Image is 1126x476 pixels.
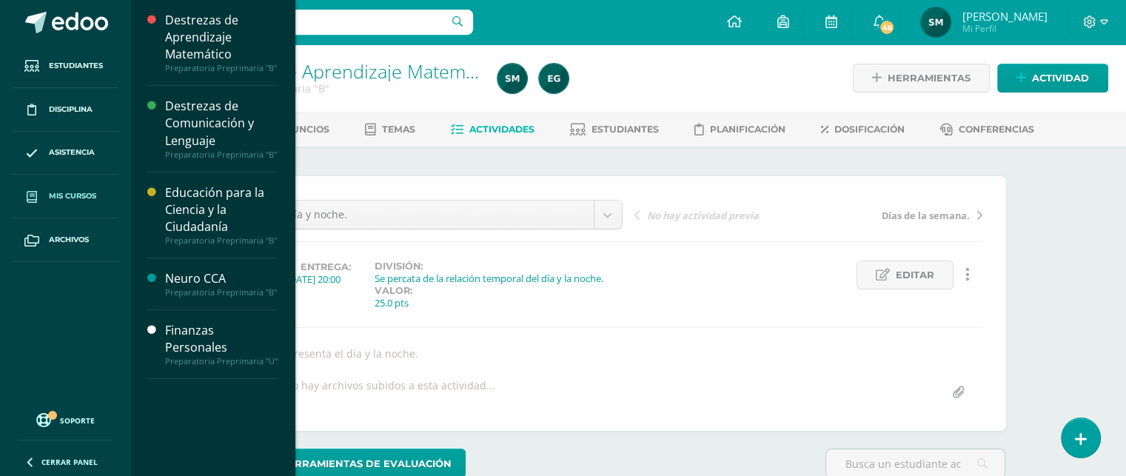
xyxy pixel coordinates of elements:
[451,118,534,141] a: Actividades
[275,201,622,229] a: Día y noche.
[375,261,603,272] label: División:
[375,296,412,309] div: 25.0 pts
[694,118,785,141] a: Planificación
[165,184,278,246] a: Educación para la Ciencia y la CiudadaníaPreparatoria Preprimaria "B"
[962,9,1047,24] span: [PERSON_NAME]
[375,285,412,296] label: Valor:
[592,124,659,135] span: Estudiantes
[647,209,759,222] span: No hay actividad previa
[879,19,895,36] span: 46
[12,44,118,88] a: Estudiantes
[187,61,480,81] h1: Destrezas de Aprendizaje Matemático
[365,118,415,141] a: Temas
[962,22,1047,35] span: Mi Perfil
[497,64,527,93] img: b93e52a087127cb49e6044ba4cbaaca0.png
[301,261,351,272] span: Entrega:
[165,287,278,298] div: Preparatoria Preprimaria "B"
[49,190,96,202] span: Mis cursos
[165,12,278,73] a: Destrezas de Aprendizaje MatemáticoPreparatoria Preprimaria "B"
[187,58,506,84] a: Destrezas de Aprendizaje Matemático
[469,124,534,135] span: Actividades
[165,235,278,246] div: Preparatoria Preprimaria "B"
[165,270,278,298] a: Neuro CCAPreparatoria Preprimaria "B"
[165,322,278,366] a: Finanzas PersonalesPreparatoria Preprimaria "U"
[49,60,103,72] span: Estudiantes
[165,270,278,287] div: Neuro CCA
[834,124,905,135] span: Dosificación
[60,415,95,426] span: Soporte
[940,118,1034,141] a: Conferencias
[921,7,951,37] img: b93e52a087127cb49e6044ba4cbaaca0.png
[165,356,278,366] div: Preparatoria Preprimaria "U"
[187,81,480,95] div: Preparatoria Preprimaria 'B'
[278,124,329,135] span: Anuncios
[710,124,785,135] span: Planificación
[570,118,659,141] a: Estudiantes
[165,150,278,160] div: Preparatoria Preprimaria "B"
[1032,64,1089,92] span: Actividad
[12,175,118,218] a: Mis cursos
[12,218,118,262] a: Archivos
[808,207,982,222] a: Días de la semana.
[140,10,473,35] input: Busca un usuario...
[821,118,905,141] a: Dosificación
[284,378,495,407] div: No hay archivos subidos a esta actividad...
[49,147,95,158] span: Asistencia
[12,132,118,175] a: Asistencia
[882,209,970,222] span: Días de la semana.
[286,272,351,286] div: [DATE] 20:00
[888,64,971,92] span: Herramientas
[165,98,278,149] div: Destrezas de Comunicación y Lenguaje
[165,98,278,159] a: Destrezas de Comunicación y LenguajePreparatoria Preprimaria "B"
[41,457,98,467] span: Cerrar panel
[49,104,93,115] span: Disciplina
[18,409,113,429] a: Soporte
[539,64,569,93] img: 4615313cb8110bcdf70a3d7bb033b77e.png
[165,12,278,63] div: Destrezas de Aprendizaje Matemático
[853,64,990,93] a: Herramientas
[49,234,89,246] span: Archivos
[165,322,278,356] div: Finanzas Personales
[165,184,278,235] div: Educación para la Ciencia y la Ciudadanía
[997,64,1108,93] a: Actividad
[269,346,988,361] div: Representa el día y la noche.
[959,124,1034,135] span: Conferencias
[375,272,603,285] div: Se percata de la relación temporal del día y la noche.
[896,261,934,289] span: Editar
[165,63,278,73] div: Preparatoria Preprimaria "B"
[12,88,118,132] a: Disciplina
[382,124,415,135] span: Temas
[286,201,583,229] span: Día y noche.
